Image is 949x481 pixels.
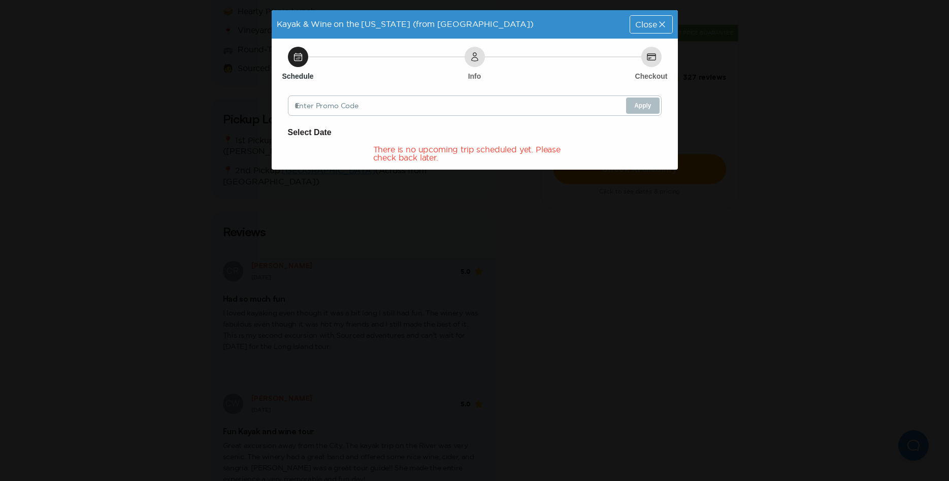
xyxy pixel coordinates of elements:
[277,19,534,28] span: Kayak & Wine on the [US_STATE] (from [GEOGRAPHIC_DATA])
[635,20,657,28] span: Close
[373,145,576,162] div: There is no upcoming trip scheduled yet. Please check back later.
[468,71,481,81] h6: Info
[635,71,668,81] h6: Checkout
[282,71,313,81] h6: Schedule
[288,126,662,139] h6: Select Date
